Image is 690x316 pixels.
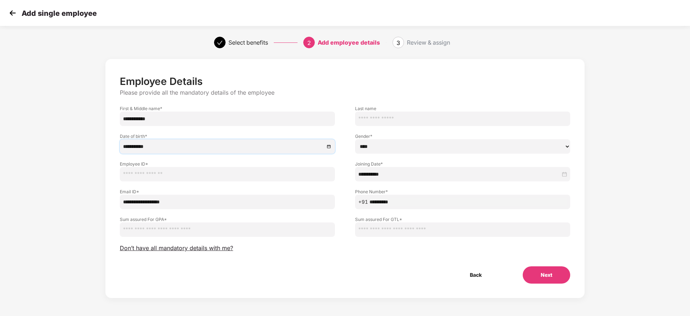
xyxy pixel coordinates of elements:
div: Add employee details [318,37,380,48]
div: Review & assign [407,37,450,48]
label: Phone Number [355,189,570,195]
img: svg+xml;base64,PHN2ZyB4bWxucz0iaHR0cDovL3d3dy53My5vcmcvMjAwMC9zdmciIHdpZHRoPSIzMCIgaGVpZ2h0PSIzMC... [7,8,18,18]
p: Please provide all the mandatory details of the employee [120,89,570,96]
span: 3 [396,39,400,46]
p: Employee Details [120,75,570,87]
label: Sum assured For GPA [120,216,335,222]
label: Email ID [120,189,335,195]
label: Employee ID [120,161,335,167]
span: +91 [358,198,368,206]
div: Select benefits [228,37,268,48]
label: Last name [355,105,570,112]
button: Back [452,266,500,284]
label: Sum assured For GTL [355,216,570,222]
label: First & Middle name [120,105,335,112]
span: check [217,40,223,46]
button: Next [523,266,570,284]
label: Gender [355,133,570,139]
p: Add single employee [22,9,97,18]
label: Joining Date [355,161,570,167]
label: Date of birth [120,133,335,139]
span: Don’t have all mandatory details with me? [120,244,233,252]
span: 2 [307,39,311,46]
